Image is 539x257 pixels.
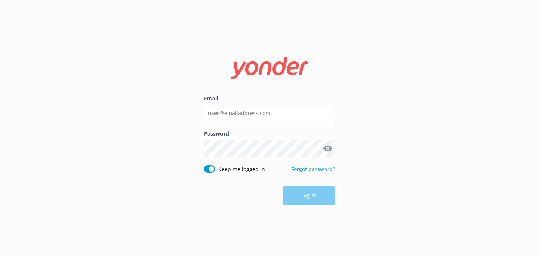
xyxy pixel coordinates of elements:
[320,141,335,156] button: Show password
[218,165,265,173] label: Keep me logged in
[204,130,335,138] label: Password
[204,94,335,103] label: Email
[291,166,335,173] a: Forgot password?
[204,105,335,121] input: user@emailaddress.com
